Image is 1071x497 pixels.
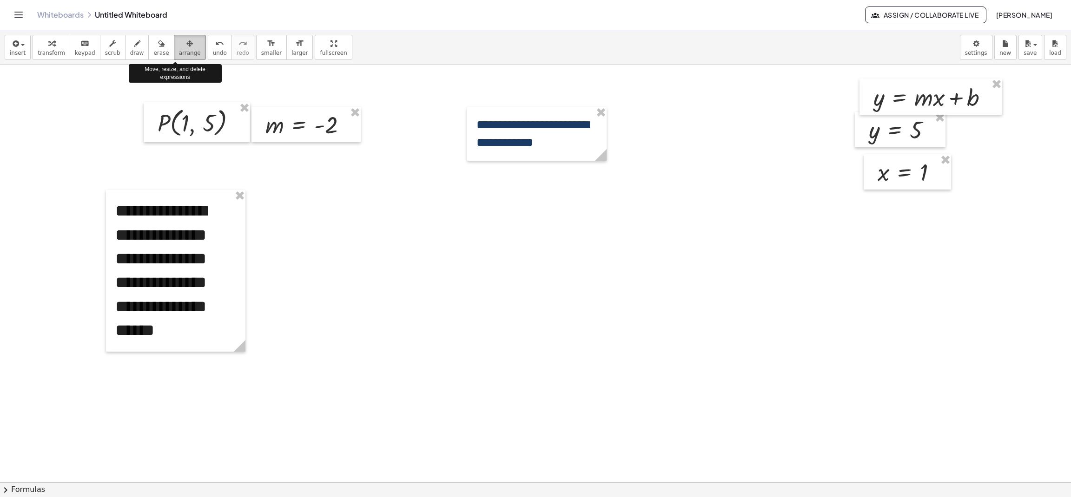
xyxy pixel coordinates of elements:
[996,11,1052,19] span: [PERSON_NAME]
[256,35,287,60] button: format_sizesmaller
[965,50,987,56] span: settings
[215,38,224,49] i: undo
[37,10,84,20] a: Whiteboards
[320,50,347,56] span: fullscreen
[988,7,1060,23] button: [PERSON_NAME]
[1024,50,1037,56] span: save
[315,35,352,60] button: fullscreen
[873,11,978,19] span: Assign / Collaborate Live
[10,50,26,56] span: insert
[295,38,304,49] i: format_size
[153,50,169,56] span: erase
[148,35,174,60] button: erase
[80,38,89,49] i: keyboard
[267,38,276,49] i: format_size
[1049,50,1061,56] span: load
[70,35,100,60] button: keyboardkeypad
[11,7,26,22] button: Toggle navigation
[5,35,31,60] button: insert
[291,50,308,56] span: larger
[1018,35,1042,60] button: save
[994,35,1017,60] button: new
[33,35,70,60] button: transform
[238,38,247,49] i: redo
[179,50,201,56] span: arrange
[38,50,65,56] span: transform
[261,50,282,56] span: smaller
[129,64,222,83] div: Move, resize, and delete expressions
[286,35,313,60] button: format_sizelarger
[213,50,227,56] span: undo
[999,50,1011,56] span: new
[1044,35,1066,60] button: load
[231,35,254,60] button: redoredo
[130,50,144,56] span: draw
[208,35,232,60] button: undoundo
[75,50,95,56] span: keypad
[174,35,206,60] button: arrange
[865,7,986,23] button: Assign / Collaborate Live
[125,35,149,60] button: draw
[100,35,126,60] button: scrub
[237,50,249,56] span: redo
[960,35,992,60] button: settings
[105,50,120,56] span: scrub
